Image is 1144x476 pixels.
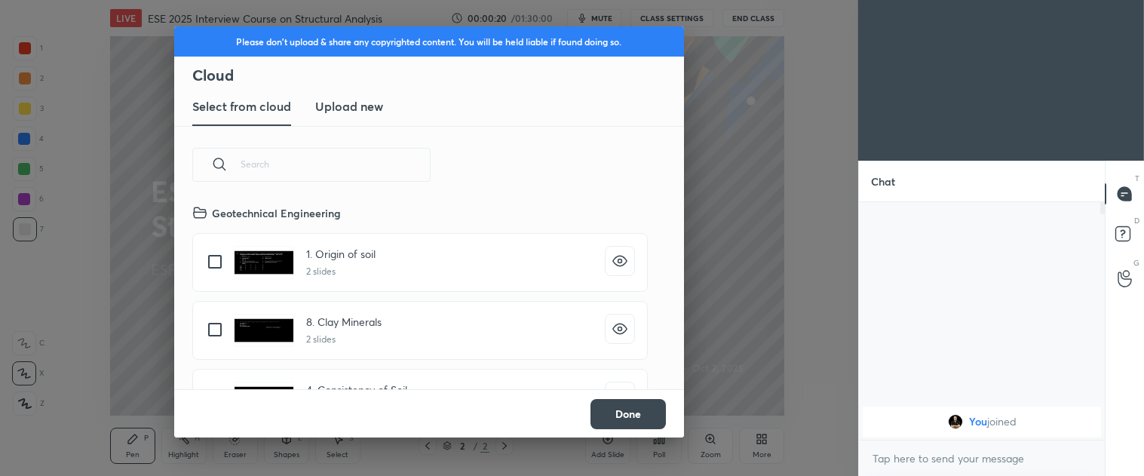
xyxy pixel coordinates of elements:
[1135,173,1139,184] p: T
[241,132,431,196] input: Search
[174,199,666,390] div: grid
[986,416,1016,428] span: joined
[590,399,666,429] button: Done
[234,246,294,279] img: 1667637861ASIPME.pdf
[192,66,684,85] h2: Cloud
[306,314,382,330] h4: 8. Clay Minerals
[947,414,962,429] img: 8ba2db41279241c68bfad93131dcbbfe.jpg
[306,246,376,262] h4: 1. Origin of soil
[859,404,1105,440] div: grid
[968,416,986,428] span: You
[1134,215,1139,226] p: D
[306,333,382,346] h5: 2 slides
[306,265,376,278] h5: 2 slides
[315,97,383,115] h3: Upload new
[1133,257,1139,269] p: G
[234,314,294,347] img: 16676380304WFH3V.pdf
[174,26,684,57] div: Please don't upload & share any copyrighted content. You will be held liable if found doing so.
[859,161,907,201] p: Chat
[192,97,291,115] h3: Select from cloud
[234,382,294,415] img: 16676380301B6WGK.pdf
[212,205,341,221] h4: Geotechnical Engineering
[306,382,407,398] h4: 4. Consistency of Soil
